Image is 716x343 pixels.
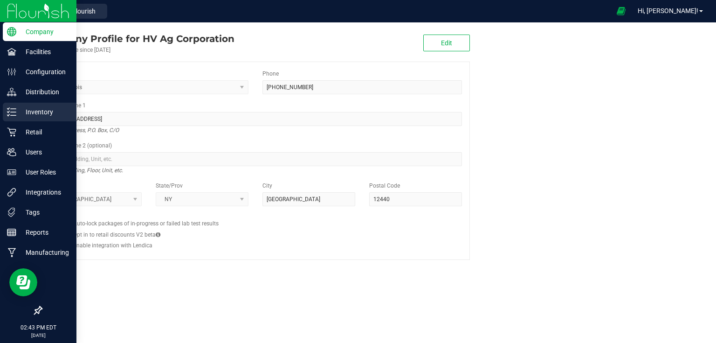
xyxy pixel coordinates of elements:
[49,213,462,219] h2: Configs
[7,127,16,137] inline-svg: Retail
[369,182,400,190] label: Postal Code
[16,126,72,138] p: Retail
[73,231,160,239] label: Opt in to retail discounts V2 beta
[4,323,72,332] p: 02:43 PM EDT
[7,87,16,97] inline-svg: Distribution
[638,7,698,14] span: Hi, [PERSON_NAME]!
[16,247,72,258] p: Manufacturing
[262,80,462,94] input: (123) 456-7890
[73,219,219,228] label: Auto-lock packages of in-progress or failed lab test results
[16,66,72,77] p: Configuration
[7,248,16,257] inline-svg: Manufacturing
[9,268,37,296] iframe: Resource center
[49,152,462,166] input: Suite, Building, Unit, etc.
[156,182,183,190] label: State/Prov
[7,27,16,36] inline-svg: Company
[7,208,16,217] inline-svg: Tags
[7,168,16,177] inline-svg: User Roles
[49,141,112,150] label: Address Line 2 (optional)
[7,67,16,77] inline-svg: Configuration
[41,46,234,54] div: Account active since [DATE]
[16,46,72,57] p: Facilities
[73,241,152,250] label: Enable integration with Lendica
[7,228,16,237] inline-svg: Reports
[441,39,452,47] span: Edit
[7,188,16,197] inline-svg: Integrations
[7,147,16,157] inline-svg: Users
[262,192,355,206] input: City
[16,207,72,218] p: Tags
[16,86,72,98] p: Distribution
[262,182,272,190] label: City
[49,112,462,126] input: Address
[16,227,72,238] p: Reports
[49,165,123,176] i: Suite, Building, Floor, Unit, etc.
[16,106,72,118] p: Inventory
[16,167,72,178] p: User Roles
[7,107,16,117] inline-svg: Inventory
[262,70,279,78] label: Phone
[16,147,72,158] p: Users
[49,125,119,136] i: Street address, P.O. Box, C/O
[369,192,462,206] input: Postal Code
[16,26,72,37] p: Company
[7,47,16,56] inline-svg: Facilities
[611,2,632,20] span: Open Ecommerce Menu
[16,187,72,198] p: Integrations
[41,32,234,46] div: HV Ag Corporation
[423,35,470,51] button: Edit
[4,332,72,339] p: [DATE]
